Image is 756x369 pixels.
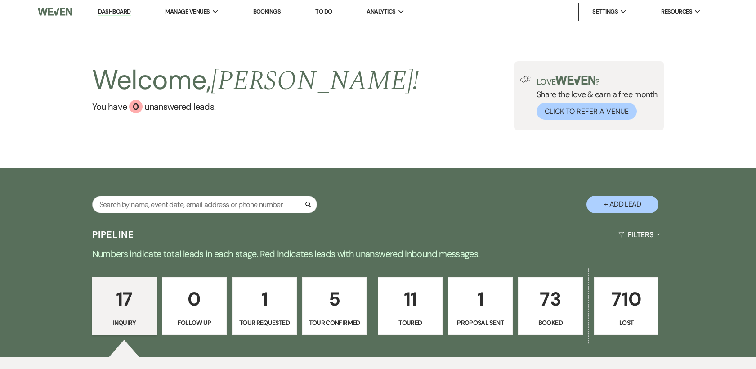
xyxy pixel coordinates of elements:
[384,318,437,328] p: Toured
[238,318,291,328] p: Tour Requested
[98,318,151,328] p: Inquiry
[448,277,513,335] a: 1Proposal Sent
[54,247,702,261] p: Numbers indicate total leads in each stage. Red indicates leads with unanswered inbound messages.
[308,284,361,314] p: 5
[253,8,281,15] a: Bookings
[129,100,143,113] div: 0
[594,277,659,335] a: 710Lost
[454,318,507,328] p: Proposal Sent
[661,7,692,16] span: Resources
[92,196,317,213] input: Search by name, event date, email address or phone number
[367,7,395,16] span: Analytics
[168,318,221,328] p: Follow Up
[524,284,577,314] p: 73
[592,7,618,16] span: Settings
[524,318,577,328] p: Booked
[615,223,664,247] button: Filters
[315,8,332,15] a: To Do
[555,76,595,85] img: weven-logo-green.svg
[92,100,419,113] a: You have 0 unanswered leads.
[232,277,297,335] a: 1Tour Requested
[308,318,361,328] p: Tour Confirmed
[168,284,221,314] p: 0
[600,284,653,314] p: 710
[302,277,367,335] a: 5Tour Confirmed
[211,60,419,102] span: [PERSON_NAME] !
[92,228,134,241] h3: Pipeline
[586,196,658,213] button: + Add Lead
[98,8,130,16] a: Dashboard
[520,76,531,83] img: loud-speaker-illustration.svg
[531,76,659,120] div: Share the love & earn a free month.
[537,76,659,86] p: Love ?
[162,277,227,335] a: 0Follow Up
[384,284,437,314] p: 11
[454,284,507,314] p: 1
[518,277,583,335] a: 73Booked
[600,318,653,328] p: Lost
[537,103,637,120] button: Click to Refer a Venue
[238,284,291,314] p: 1
[378,277,443,335] a: 11Toured
[38,2,72,21] img: Weven Logo
[165,7,210,16] span: Manage Venues
[92,277,157,335] a: 17Inquiry
[92,61,419,100] h2: Welcome,
[98,284,151,314] p: 17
